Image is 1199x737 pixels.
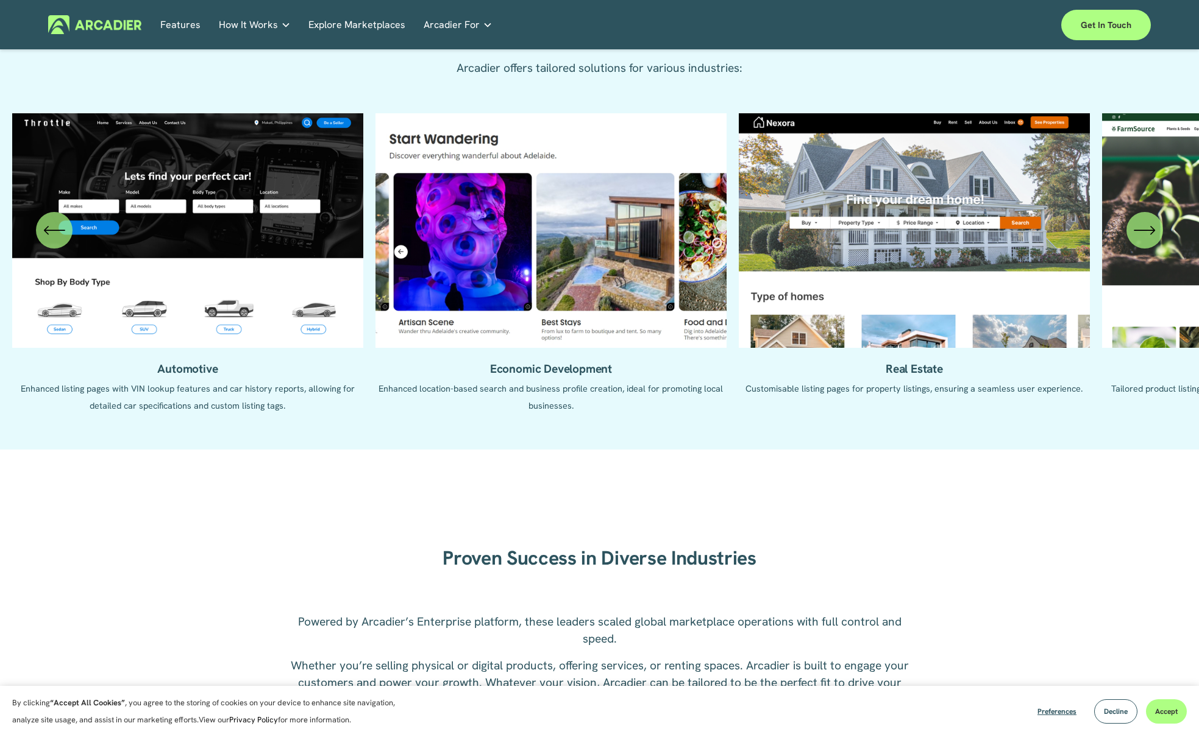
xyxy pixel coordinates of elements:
[1138,679,1199,737] iframe: Chat Widget
[1104,707,1128,716] span: Decline
[1094,699,1137,724] button: Decline
[1037,707,1076,716] span: Preferences
[48,15,141,34] img: Arcadier
[1028,699,1086,724] button: Preferences
[229,714,278,725] a: Privacy Policy
[12,694,408,728] p: By clicking , you agree to the storing of cookies on your device to enhance site navigation, anal...
[160,15,201,34] a: Features
[457,60,742,76] span: Arcadier offers tailored solutions for various industries:
[1061,10,1151,40] a: Get in touch
[219,16,278,33] span: How It Works
[36,212,73,249] button: Previous
[424,16,480,33] span: Arcadier For
[424,15,493,34] a: folder dropdown
[443,545,756,571] strong: Proven Success in Diverse Industries
[1126,212,1163,249] button: Next
[282,613,916,647] p: Powered by Arcadier’s Enterprise platform, these leaders scaled global marketplace operations wit...
[50,697,125,708] strong: “Accept All Cookies”
[219,15,291,34] a: folder dropdown
[308,15,405,34] a: Explore Marketplaces
[282,657,916,708] p: Whether you’re selling physical or digital products, offering services, or renting spaces. Arcadi...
